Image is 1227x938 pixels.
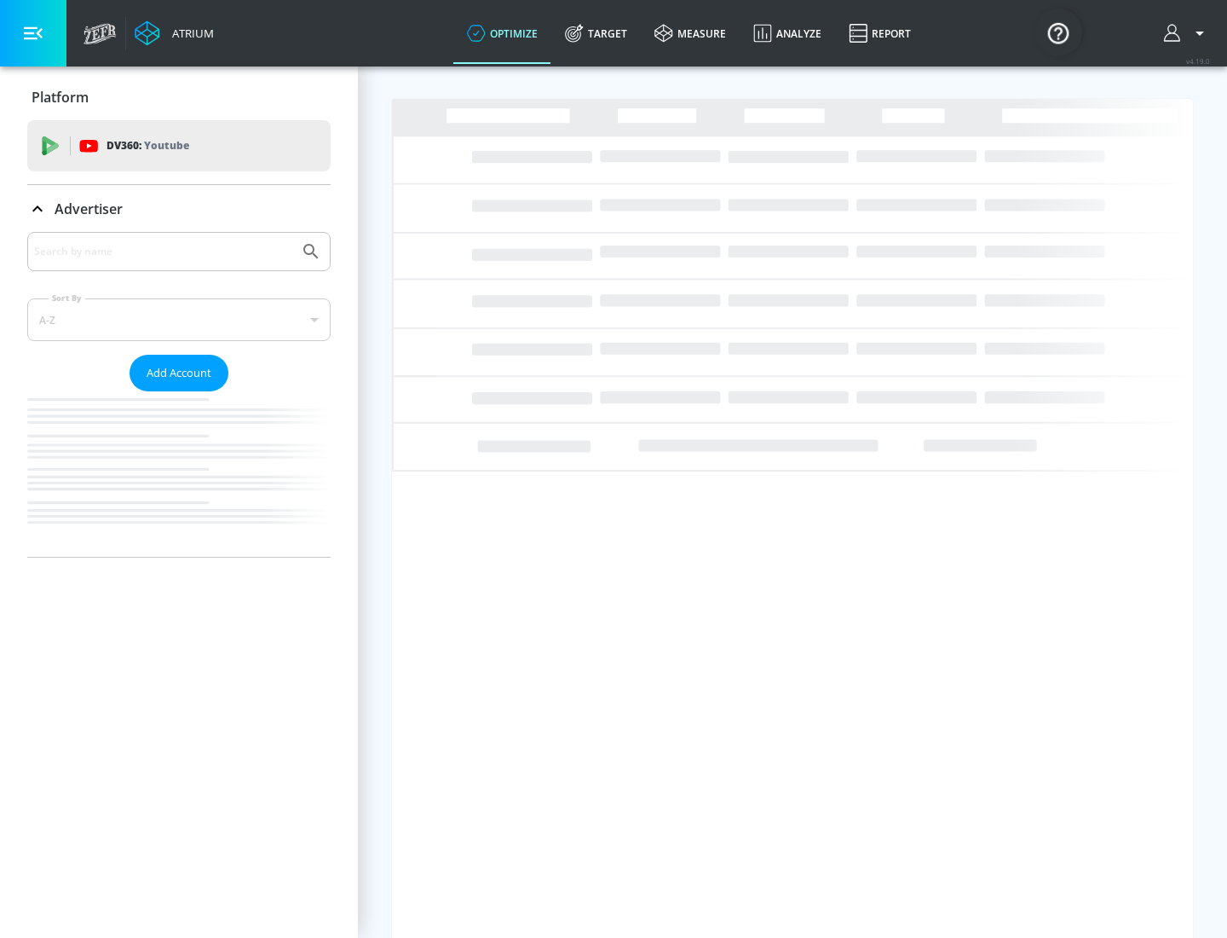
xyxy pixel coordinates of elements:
[27,73,331,121] div: Platform
[27,120,331,171] div: DV360: Youtube
[165,26,214,41] div: Atrium
[49,292,85,304] label: Sort By
[1186,56,1210,66] span: v 4.19.0
[55,200,123,218] p: Advertiser
[1034,9,1082,56] button: Open Resource Center
[27,391,331,557] nav: list of Advertiser
[27,232,331,557] div: Advertiser
[740,3,835,64] a: Analyze
[453,3,551,64] a: optimize
[27,298,331,341] div: A-Z
[130,355,228,391] button: Add Account
[135,20,214,46] a: Atrium
[147,363,211,383] span: Add Account
[641,3,740,64] a: measure
[144,136,189,154] p: Youtube
[551,3,641,64] a: Target
[835,3,925,64] a: Report
[107,136,189,155] p: DV360:
[32,88,89,107] p: Platform
[34,240,292,263] input: Search by name
[27,185,331,233] div: Advertiser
